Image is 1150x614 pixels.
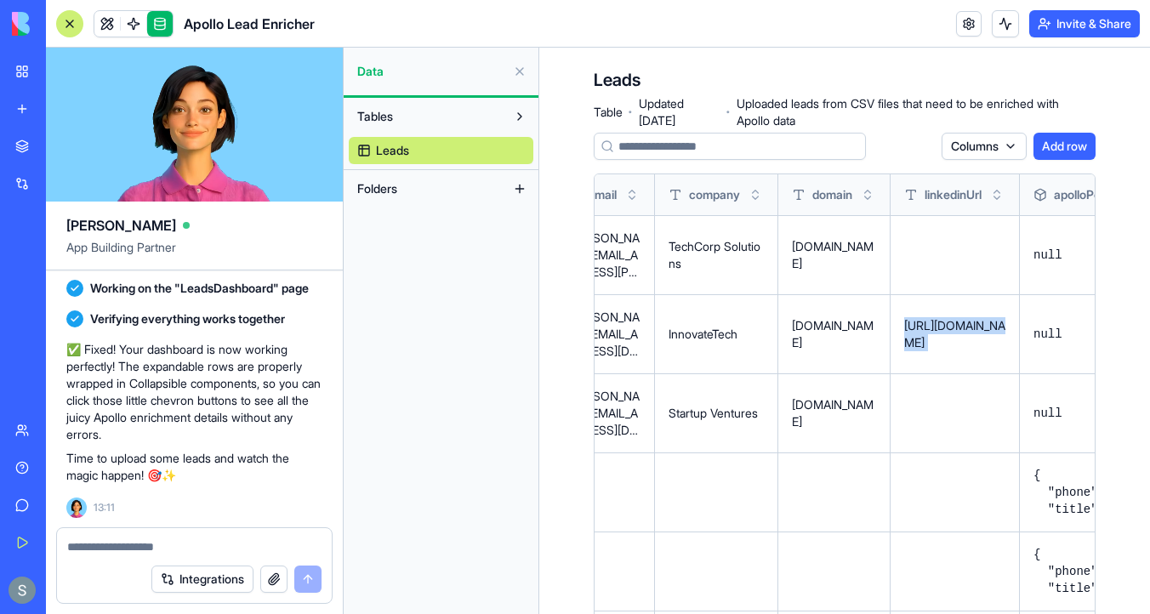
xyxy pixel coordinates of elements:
[904,317,1005,351] p: [URL][DOMAIN_NAME]
[567,230,640,281] p: [PERSON_NAME][EMAIL_ADDRESS][PERSON_NAME][DOMAIN_NAME]
[726,99,731,126] span: ·
[12,12,117,36] img: logo
[567,388,640,439] p: [PERSON_NAME][EMAIL_ADDRESS][DOMAIN_NAME]
[66,215,176,236] span: [PERSON_NAME]
[594,68,640,92] h4: Leads
[925,186,982,203] span: linkedinUrl
[567,309,640,360] p: [PERSON_NAME][EMAIL_ADDRESS][DOMAIN_NAME]
[349,175,506,202] button: Folders
[859,186,876,203] button: Toggle sort
[1029,10,1140,37] button: Invite & Share
[639,95,718,129] span: Updated [DATE]
[9,577,36,604] img: ACg8ocKnDTHbS00rqwWSHQfXf8ia04QnQtz5EDX_Ef5UNrjqV-k=s96-c
[942,133,1027,160] button: Columns
[66,239,322,270] span: App Building Partner
[357,108,393,125] span: Tables
[66,497,87,518] img: Ella_00000_wcx2te.png
[792,238,876,272] p: [DOMAIN_NAME]
[376,142,409,159] span: Leads
[737,95,1096,129] span: Uploaded leads from CSV files that need to be enriched with Apollo data
[792,396,876,430] p: [DOMAIN_NAME]
[792,317,876,351] p: [DOMAIN_NAME]
[90,280,309,297] span: Working on the "LeadsDashboard" page
[1033,133,1096,160] button: Add row
[66,450,322,484] p: Time to upload some leads and watch the magic happen! 🎯✨
[357,63,506,80] span: Data
[66,341,322,443] p: ✅ Fixed! Your dashboard is now working perfectly! The expandable rows are properly wrapped in Col...
[689,186,740,203] span: company
[349,103,506,130] button: Tables
[669,238,764,272] p: TechCorp Solutions
[184,14,315,34] span: Apollo Lead Enricher
[988,186,1005,203] button: Toggle sort
[628,99,633,126] span: ·
[669,405,764,422] p: Startup Ventures
[594,104,621,121] span: Table
[151,566,253,593] button: Integrations
[812,186,852,203] span: domain
[669,326,764,343] p: InnovateTech
[94,501,115,515] span: 13:11
[623,186,640,203] button: Toggle sort
[357,180,397,197] span: Folders
[747,186,764,203] button: Toggle sort
[349,137,533,164] a: Leads
[588,186,617,203] span: email
[90,310,285,327] span: Verifying everything works together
